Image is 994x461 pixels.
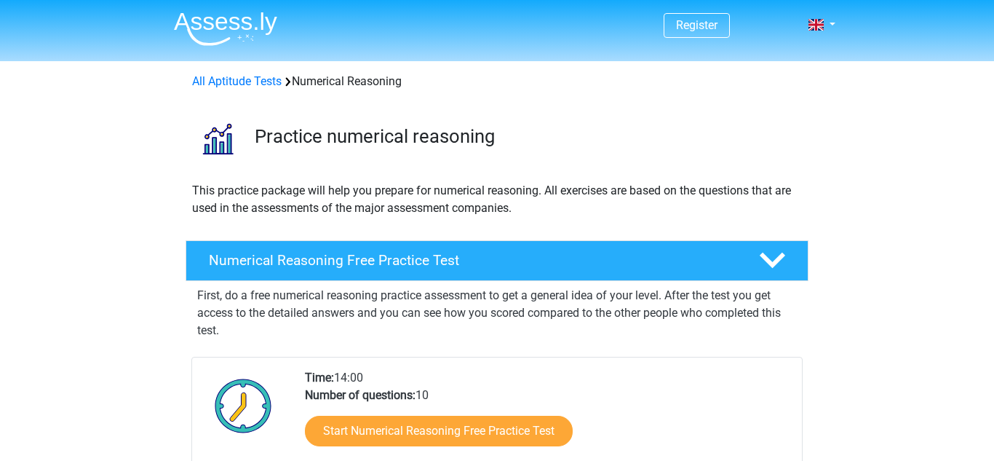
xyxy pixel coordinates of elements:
a: All Aptitude Tests [192,74,282,88]
img: Clock [207,369,280,442]
a: Numerical Reasoning Free Practice Test [180,240,814,281]
a: Register [676,18,717,32]
div: Numerical Reasoning [186,73,808,90]
h3: Practice numerical reasoning [255,125,797,148]
p: This practice package will help you prepare for numerical reasoning. All exercises are based on t... [192,182,802,217]
p: First, do a free numerical reasoning practice assessment to get a general idea of your level. Aft... [197,287,797,339]
h4: Numerical Reasoning Free Practice Test [209,252,736,269]
img: Assessly [174,12,277,46]
a: Start Numerical Reasoning Free Practice Test [305,416,573,446]
b: Number of questions: [305,388,416,402]
b: Time: [305,371,334,385]
img: numerical reasoning [186,108,248,170]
